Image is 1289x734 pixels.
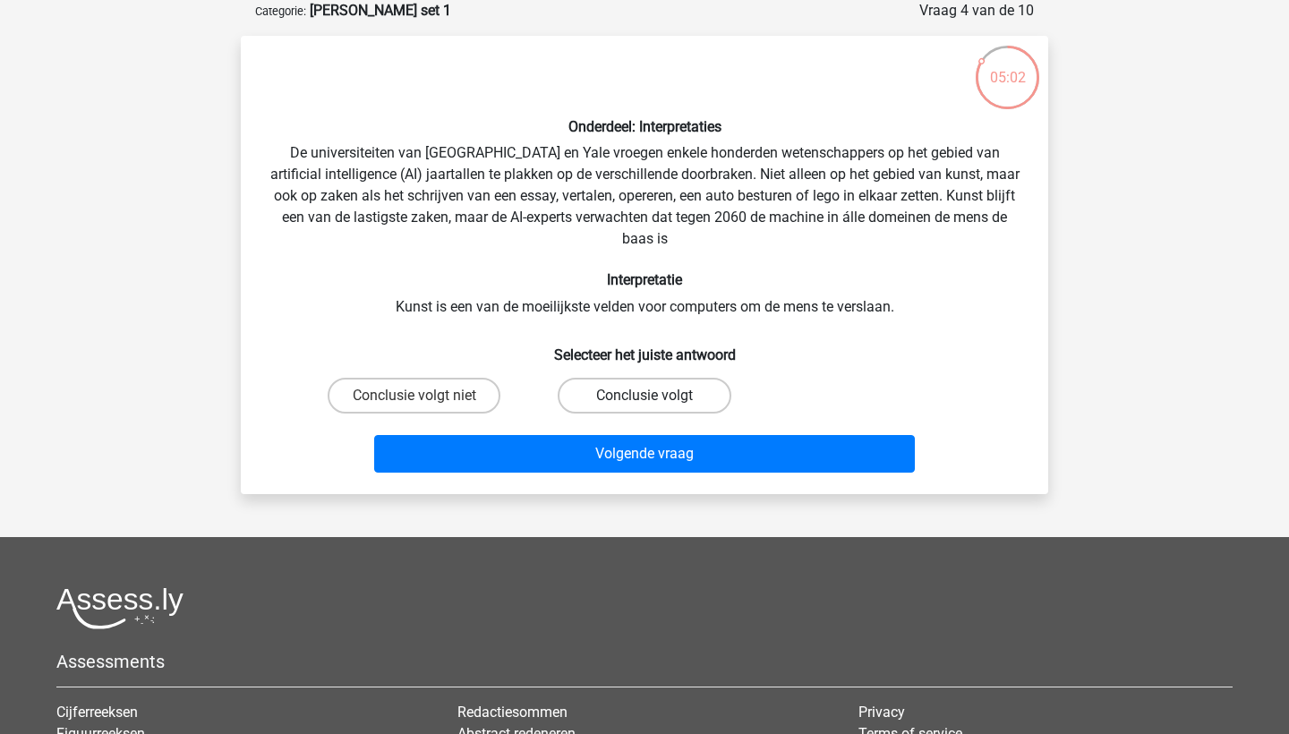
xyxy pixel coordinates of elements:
[374,435,916,473] button: Volgende vraag
[310,2,451,19] strong: [PERSON_NAME] set 1
[56,704,138,721] a: Cijferreeksen
[858,704,905,721] a: Privacy
[56,651,1233,672] h5: Assessments
[558,378,730,414] label: Conclusie volgt
[248,50,1041,480] div: De universiteiten van [GEOGRAPHIC_DATA] en Yale vroegen enkele honderden wetenschappers op het ge...
[255,4,306,18] small: Categorie:
[974,44,1041,89] div: 05:02
[269,118,1020,135] h6: Onderdeel: Interpretaties
[269,332,1020,363] h6: Selecteer het juiste antwoord
[328,378,500,414] label: Conclusie volgt niet
[269,271,1020,288] h6: Interpretatie
[56,587,184,629] img: Assessly logo
[457,704,568,721] a: Redactiesommen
